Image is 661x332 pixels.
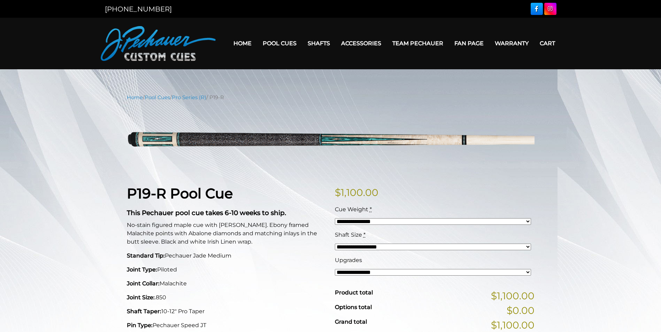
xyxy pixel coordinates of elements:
[127,307,326,316] p: 10-12" Pro Taper
[127,209,286,217] strong: This Pechauer pool cue takes 6-10 weeks to ship.
[363,231,366,238] abbr: required
[335,318,367,325] span: Grand total
[335,187,341,198] span: $
[335,231,362,238] span: Shaft Size
[507,303,535,318] span: $0.00
[336,34,387,52] a: Accessories
[127,94,535,101] nav: Breadcrumb
[335,206,368,213] span: Cue Weight
[534,34,561,52] a: Cart
[127,280,160,287] strong: Joint Collar:
[127,293,326,302] p: .850
[145,94,170,101] a: Pool Cues
[127,185,233,202] strong: P19-R Pool Cue
[335,187,378,198] bdi: 1,100.00
[370,206,372,213] abbr: required
[489,34,534,52] a: Warranty
[449,34,489,52] a: Fan Page
[335,289,373,296] span: Product total
[302,34,336,52] a: Shafts
[172,94,206,101] a: Pro Series (R)
[491,288,535,303] span: $1,100.00
[127,252,326,260] p: Pechauer Jade Medium
[335,257,362,263] span: Upgrades
[105,5,172,13] a: [PHONE_NUMBER]
[127,106,535,174] img: P19-R.png
[127,252,165,259] strong: Standard Tip:
[335,304,372,310] span: Options total
[127,308,161,315] strong: Shaft Taper:
[127,221,326,246] p: No-stain figured maple cue with [PERSON_NAME]. Ebony framed Malachite points with Abalone diamond...
[387,34,449,52] a: Team Pechauer
[257,34,302,52] a: Pool Cues
[127,322,153,329] strong: Pin Type:
[101,26,216,61] img: Pechauer Custom Cues
[228,34,257,52] a: Home
[127,94,143,101] a: Home
[127,266,157,273] strong: Joint Type:
[127,321,326,330] p: Pechauer Speed JT
[127,279,326,288] p: Malachite
[127,266,326,274] p: Piloted
[127,294,155,301] strong: Joint Size:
